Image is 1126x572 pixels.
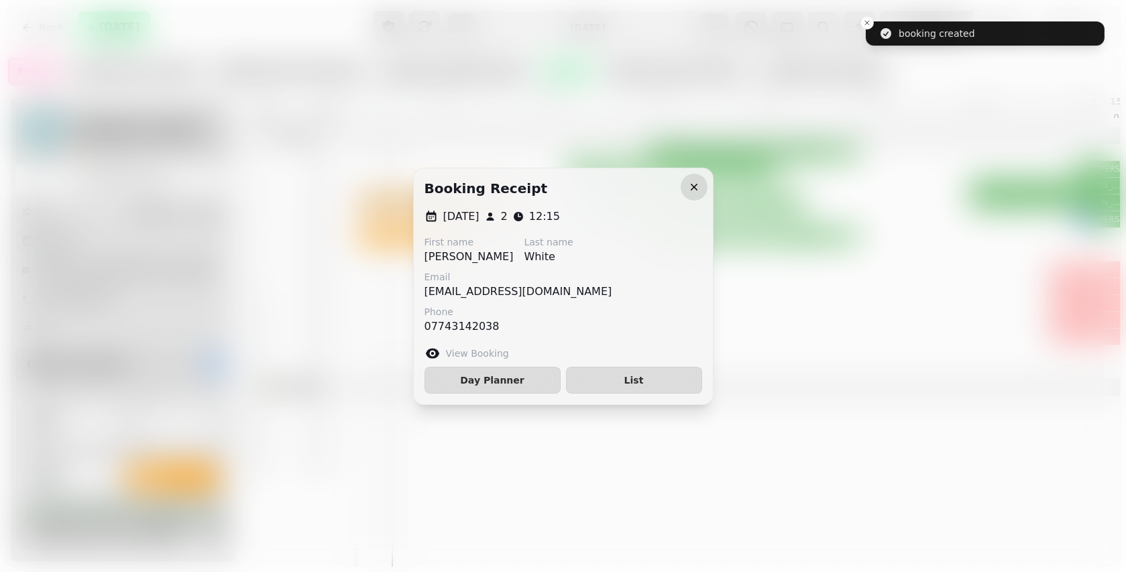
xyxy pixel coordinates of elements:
[524,235,573,249] label: Last name
[425,305,500,319] label: Phone
[529,209,560,225] p: 12:15
[501,209,508,225] p: 2
[425,284,612,300] p: [EMAIL_ADDRESS][DOMAIN_NAME]
[566,367,702,394] button: List
[425,249,514,265] p: [PERSON_NAME]
[446,347,509,360] label: View Booking
[425,179,548,198] h2: Booking receipt
[425,319,500,335] p: 07743142038
[436,376,549,385] span: Day Planner
[524,249,573,265] p: White
[425,367,561,394] button: Day Planner
[425,235,514,249] label: First name
[577,376,691,385] span: List
[443,209,480,225] p: [DATE]
[425,270,612,284] label: Email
